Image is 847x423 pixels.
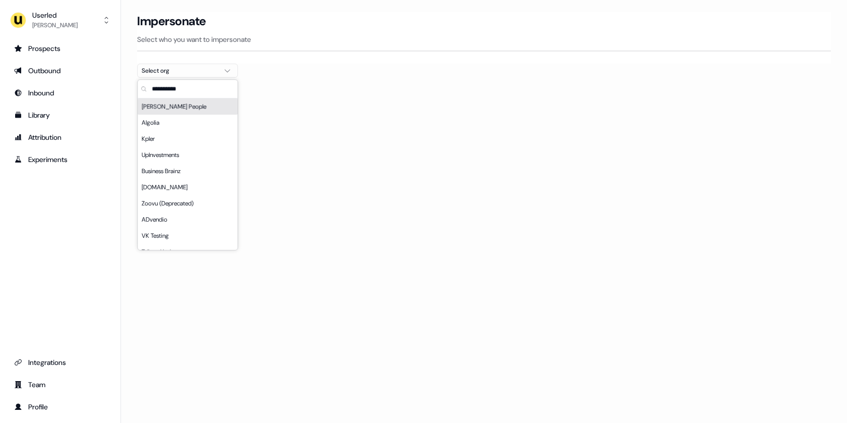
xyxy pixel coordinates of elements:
[142,66,217,76] div: Select org
[8,377,112,393] a: Go to team
[14,43,106,54] div: Prospects
[8,63,112,79] a: Go to outbound experience
[138,147,237,163] div: UpInvestments
[14,154,106,165] div: Experiments
[14,380,106,390] div: Team
[138,115,237,131] div: Algolia
[138,228,237,244] div: VK Testing
[8,85,112,101] a: Go to Inbound
[14,132,106,142] div: Attribution
[32,20,78,30] div: [PERSON_NAME]
[14,357,106,367] div: Integrations
[14,402,106,412] div: Profile
[14,66,106,76] div: Outbound
[8,107,112,123] a: Go to templates
[8,151,112,168] a: Go to experiments
[8,8,112,32] button: Userled[PERSON_NAME]
[138,195,237,211] div: Zoovu (Deprecated)
[138,179,237,195] div: [DOMAIN_NAME]
[138,211,237,228] div: ADvendio
[8,129,112,145] a: Go to attribution
[14,88,106,98] div: Inbound
[138,98,237,115] div: [PERSON_NAME] People
[32,10,78,20] div: Userled
[8,399,112,415] a: Go to profile
[138,163,237,179] div: Business Brainz
[138,131,237,147] div: Kpler
[137,34,831,44] p: Select who you want to impersonate
[138,244,237,260] div: Talkpad Ltd
[14,110,106,120] div: Library
[8,354,112,371] a: Go to integrations
[137,14,206,29] h3: Impersonate
[137,64,238,78] button: Select org
[8,40,112,57] a: Go to prospects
